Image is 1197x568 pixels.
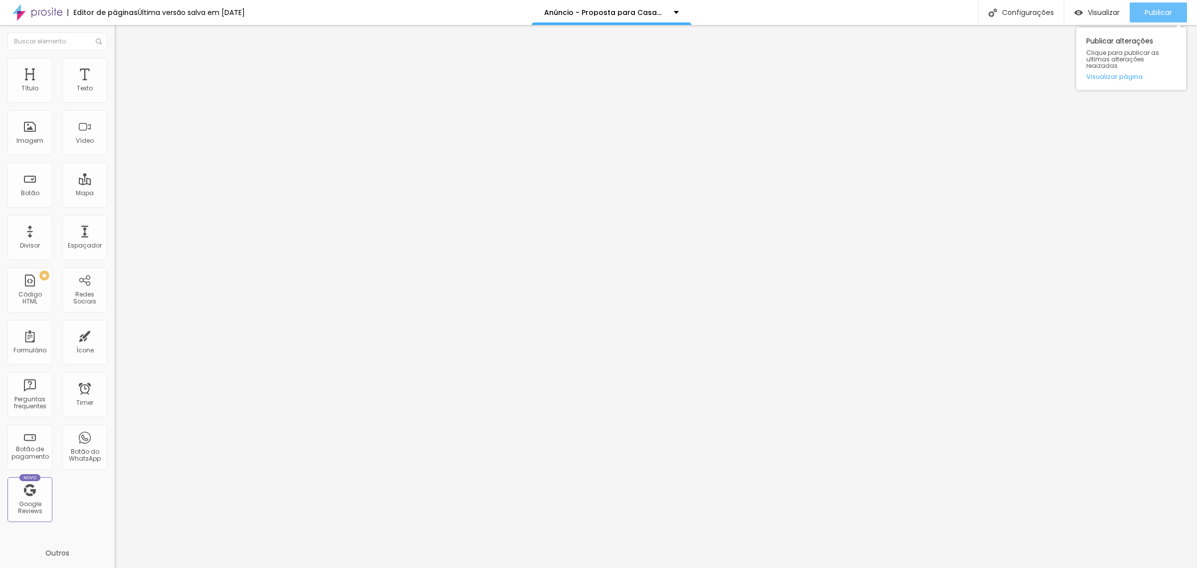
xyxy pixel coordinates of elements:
div: Editor de páginas [67,9,138,16]
div: Divisor [20,242,40,249]
iframe: Editor [115,25,1197,568]
a: Visualizar página [1086,73,1176,80]
div: Novo [19,474,41,481]
img: Icone [989,8,997,17]
img: Icone [96,38,102,44]
div: Google Reviews [10,501,49,515]
div: Timer [76,399,93,406]
div: Publicar alterações [1076,27,1186,90]
div: Redes Sociais [65,291,104,305]
div: Título [21,85,38,92]
button: Publicar [1130,2,1187,22]
div: Formulário [13,347,46,354]
span: Clique para publicar as ultimas alterações reaizadas [1086,49,1176,69]
div: Vídeo [76,137,94,144]
span: Visualizar [1088,8,1120,16]
img: view-1.svg [1074,8,1083,17]
div: Perguntas frequentes [10,396,49,410]
button: Visualizar [1064,2,1130,22]
input: Buscar elemento [7,32,107,50]
div: Ícone [76,347,94,354]
div: Botão de pagamento [10,446,49,460]
div: Texto [77,85,93,92]
div: Código HTML [10,291,49,305]
div: Mapa [76,190,94,197]
p: Anúncio - Proposta para Casamentos [544,9,666,16]
div: Espaçador [68,242,102,249]
div: Botão [21,190,39,197]
div: Botão do WhatsApp [65,448,104,463]
span: Publicar [1145,8,1172,16]
div: Última versão salva em [DATE] [138,9,245,16]
div: Imagem [16,137,43,144]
